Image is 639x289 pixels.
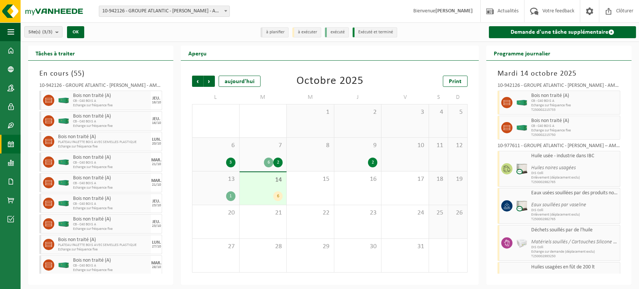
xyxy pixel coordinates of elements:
td: L [192,91,240,104]
span: DIS Colli [531,245,618,250]
div: LUN. [152,137,161,142]
span: Bois non traité (A) [531,93,618,99]
div: 3 [226,158,235,167]
span: Huile usée - industrie dans IBC [531,153,618,159]
span: 6 [196,142,235,150]
div: 2 [368,158,377,167]
span: 10-942126 - GROUPE ATLANTIC - MERVILLE BILLY BERCLAU - AMBB - BILLY BERCLAU [99,6,230,17]
span: Echange sur fréquence fixe [58,247,149,252]
span: 3 [385,108,425,116]
span: 22 [290,209,330,217]
div: 6 [264,158,273,167]
span: Echange sur fréquence fixe [58,144,149,149]
span: T250002215750 [531,133,618,137]
i: Matériels souillés / Cartouches Silicone vides [531,239,624,245]
span: Echange sur fréquence fixe [73,268,149,273]
div: LUN. [152,240,161,245]
span: Bois non traité (A) [73,196,149,202]
li: à exécuter [292,27,321,37]
div: JEU. [152,117,160,121]
img: HK-XC-40-GN-00 [516,125,527,131]
h2: Aperçu [181,46,214,60]
span: 10-942126 - GROUPE ATLANTIC - MERVILLE BILLY BERCLAU - AMBB - BILLY BERCLAU [99,6,229,16]
span: 5 [452,108,463,116]
span: 4 [433,108,444,116]
span: Suivant [204,76,215,87]
span: Echange sur fréquence fixe [73,103,149,108]
span: 8 [290,142,330,150]
span: Bois non traité (A) [58,134,149,140]
img: PB-IC-CU [516,163,527,174]
div: JEU. [152,96,160,101]
span: Précédent [192,76,203,87]
div: 23/10 [152,204,161,207]
span: 24 [385,209,425,217]
div: aujourd'hui [219,76,261,87]
h2: Programme journalier [486,46,558,60]
strong: [PERSON_NAME] [435,8,473,14]
span: CB - C40 BOIS A [73,264,149,268]
span: Echange sur demande (déplacement exclu) [531,250,618,254]
span: DIS Colli [531,171,618,176]
span: Echange sur fréquence fixe [73,124,149,128]
span: 29 [290,243,330,251]
span: Bois non traité (A) [73,216,149,222]
li: à planifier [261,27,289,37]
div: 10-942126 - GROUPE ATLANTIC - [PERSON_NAME] - AMBB - [PERSON_NAME] [497,83,620,91]
span: 26 [452,209,463,217]
div: 28/10 [152,265,161,269]
img: HK-XC-40-GN-00 [516,100,527,106]
span: T250002215733 [531,108,618,112]
div: 1 [226,191,235,201]
i: Eaux souillées par vaseline [531,202,586,208]
span: 18 [433,175,444,183]
div: 10-942126 - GROUPE ATLANTIC - [PERSON_NAME] - AMBB - [PERSON_NAME] [39,83,162,91]
li: exécuté [325,27,349,37]
div: JEU. [152,220,160,224]
button: OK [67,26,84,38]
span: 25 [433,209,444,217]
span: CB - C40 BOIS A [73,222,149,227]
span: 23 [338,209,378,217]
a: Demande d'une tâche supplémentaire [489,26,636,38]
span: Bois non traité (A) [73,93,149,99]
div: 2 [273,158,283,167]
span: T250002993250 [531,254,618,259]
span: CB - C40 BOIS A [73,99,149,103]
span: Bois non traité (A) [73,258,149,264]
td: J [334,91,382,104]
span: Echange sur fréquence fixe [531,128,618,133]
span: Enlèvement (déplacement exclu) [531,176,618,180]
span: 31 [385,243,425,251]
td: M [287,91,334,104]
img: HK-XC-40-GN-00 [58,159,69,165]
span: 15 [290,175,330,183]
div: 23/10 [152,224,161,228]
img: HK-XC-40-GN-00 [58,262,69,268]
span: 19 [452,175,463,183]
span: Bois non traité (A) [73,113,149,119]
span: 20 [196,209,235,217]
img: HK-XC-40-GN-00 [58,180,69,186]
span: CB - C40 BOIS A [73,161,149,165]
span: Déchets souillés par de l'huile [531,227,618,233]
img: PB-LB-0680-HPE-GY-02 [516,237,527,249]
span: CB - C40 BOIS A [531,99,618,103]
td: V [381,91,429,104]
div: 20/10 [152,142,161,146]
td: S [429,91,448,104]
li: Exécuté et terminé [353,27,397,37]
div: Octobre 2025 [296,76,363,87]
span: 55 [74,70,82,77]
h3: Mardi 14 octobre 2025 [497,68,620,79]
h3: En cours ( ) [39,68,162,79]
div: MAR. [151,158,161,162]
span: 1 [290,108,330,116]
img: HK-XC-40-GN-00 [58,118,69,124]
span: Bois non traité (A) [73,175,149,181]
span: T250002982765 [531,180,618,185]
span: 27 [196,243,235,251]
img: HK-XC-40-GN-00 [58,221,69,227]
span: Site(s) [28,27,52,38]
div: MAR. [151,261,161,265]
